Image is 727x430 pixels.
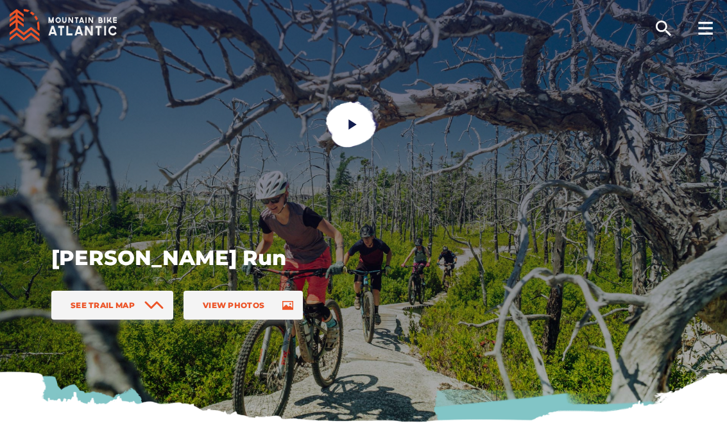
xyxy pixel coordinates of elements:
[184,291,303,320] a: View Photos
[51,245,475,271] h1: [PERSON_NAME] Run
[653,18,674,39] ion-icon: search
[51,291,173,320] a: See Trail Map
[203,300,264,310] span: View Photos
[71,300,135,310] span: See Trail Map
[346,118,359,131] ion-icon: play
